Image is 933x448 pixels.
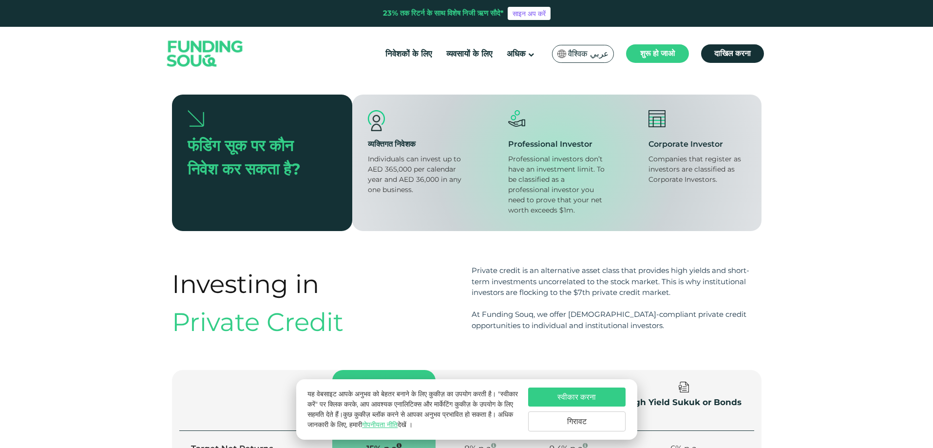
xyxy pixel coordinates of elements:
a: दाखिल करना [701,44,764,63]
div: Corporate Investor [648,138,746,150]
div: Private Credit [172,303,462,341]
font: शुरू हो जाओ [640,49,675,58]
img: प्रतीक चिन्ह [157,29,253,78]
a: साइन अप करें [508,7,551,20]
font: फंडिंग सूक पर कौन निवेश कर सकता है? [188,136,301,178]
button: गिरावट [528,411,626,431]
img: पेशेवर निवेशक [508,110,525,127]
img: दक्षिण अफ्रीका ध्वज [557,50,566,58]
img: रीयल निवेशक [368,110,385,131]
font: निवेशकों के लिए [385,49,432,58]
font: व्यक्तिगत निवेशक [368,139,416,149]
div: High Yield Sukuk or Bonds [625,396,743,409]
font: वैश्विक عربي [568,49,609,58]
div: Professional Investor [508,138,606,150]
img: तीर [188,110,204,127]
div: At Funding Souq, we offer [DEMOGRAPHIC_DATA]-compliant private credit opportunities to individual... [472,309,762,331]
font: अधिक जानकारी के लिए, हमारी [307,410,513,429]
a: निवेशकों के लिए [383,46,434,62]
a: व्यवसायों के लिए [444,46,495,62]
font: साइन अप करें [513,9,546,18]
font: व्यवसायों के लिए [446,49,492,58]
font: 23% तक रिटर्न के साथ विशेष निजी ऋण सौदे* [383,8,504,18]
div: Individuals can invest up to AED 365,000 per calendar year and AED 36,000 in any one business. [368,154,465,195]
img: कॉर्पोरेट निवेशक [648,110,666,127]
font: गिरावट [567,417,587,426]
div: Professional investors don’t have an investment limit. To be classified as a professional investo... [508,154,606,215]
font: देखें । [398,420,413,429]
font: अधिक [507,49,526,58]
font: स्वीकार करना [557,392,596,402]
div: Private credit is an alternative asset class that provides high yields and short-term investments... [472,265,762,298]
button: स्वीकार करना [528,388,626,407]
font: यह वेबसाइट आपके अनुभव को बेहतर बनाने के लिए कुकीज़ का उपयोग करती है। "स्वीकार करें" पर क्लिक करके... [307,390,518,419]
a: गोपनीयता नीति [362,420,398,429]
font: कुछ कुकीज़ ब्लॉक करने से आपका अनुभव प्रभावित हो सकता है। [343,410,496,419]
div: Companies that register as investors are classified as Corporate Investors. [648,154,746,185]
div: Investing in [172,265,462,303]
font: दाखिल करना [714,49,751,58]
img: निजी चेक [678,382,689,392]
